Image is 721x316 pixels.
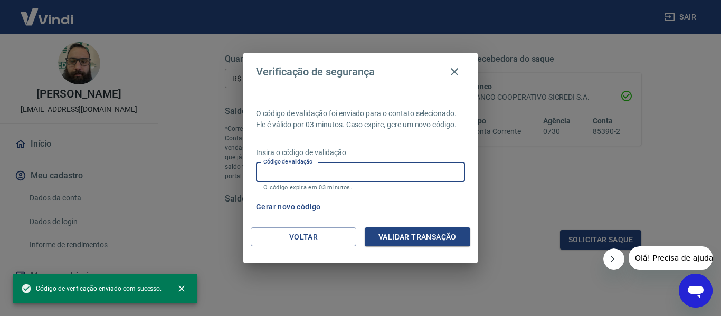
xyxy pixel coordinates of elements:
[251,227,356,247] button: Voltar
[365,227,470,247] button: Validar transação
[603,248,624,270] iframe: Fechar mensagem
[252,197,325,217] button: Gerar novo código
[629,246,713,270] iframe: Mensagem da empresa
[6,7,89,16] span: Olá! Precisa de ajuda?
[679,274,713,308] iframe: Botão para abrir a janela de mensagens
[256,65,375,78] h4: Verificação de segurança
[21,283,162,294] span: Código de verificação enviado com sucesso.
[263,158,312,166] label: Código de validação
[256,147,465,158] p: Insira o código de validação
[263,184,458,191] p: O código expira em 03 minutos.
[170,277,193,300] button: close
[256,108,465,130] p: O código de validação foi enviado para o contato selecionado. Ele é válido por 03 minutos. Caso e...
